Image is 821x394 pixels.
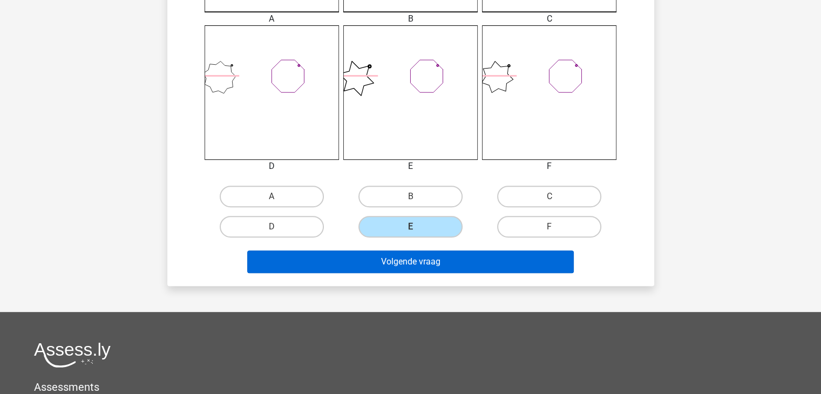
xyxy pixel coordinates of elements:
div: C [474,12,625,25]
label: F [497,216,601,237]
img: Assessly logo [34,342,111,368]
label: B [358,186,463,207]
label: A [220,186,324,207]
div: B [335,12,486,25]
div: F [474,160,625,173]
div: A [196,12,347,25]
div: D [196,160,347,173]
h5: Assessments [34,381,787,393]
button: Volgende vraag [247,250,574,273]
label: C [497,186,601,207]
label: E [358,216,463,237]
label: D [220,216,324,237]
div: E [335,160,486,173]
